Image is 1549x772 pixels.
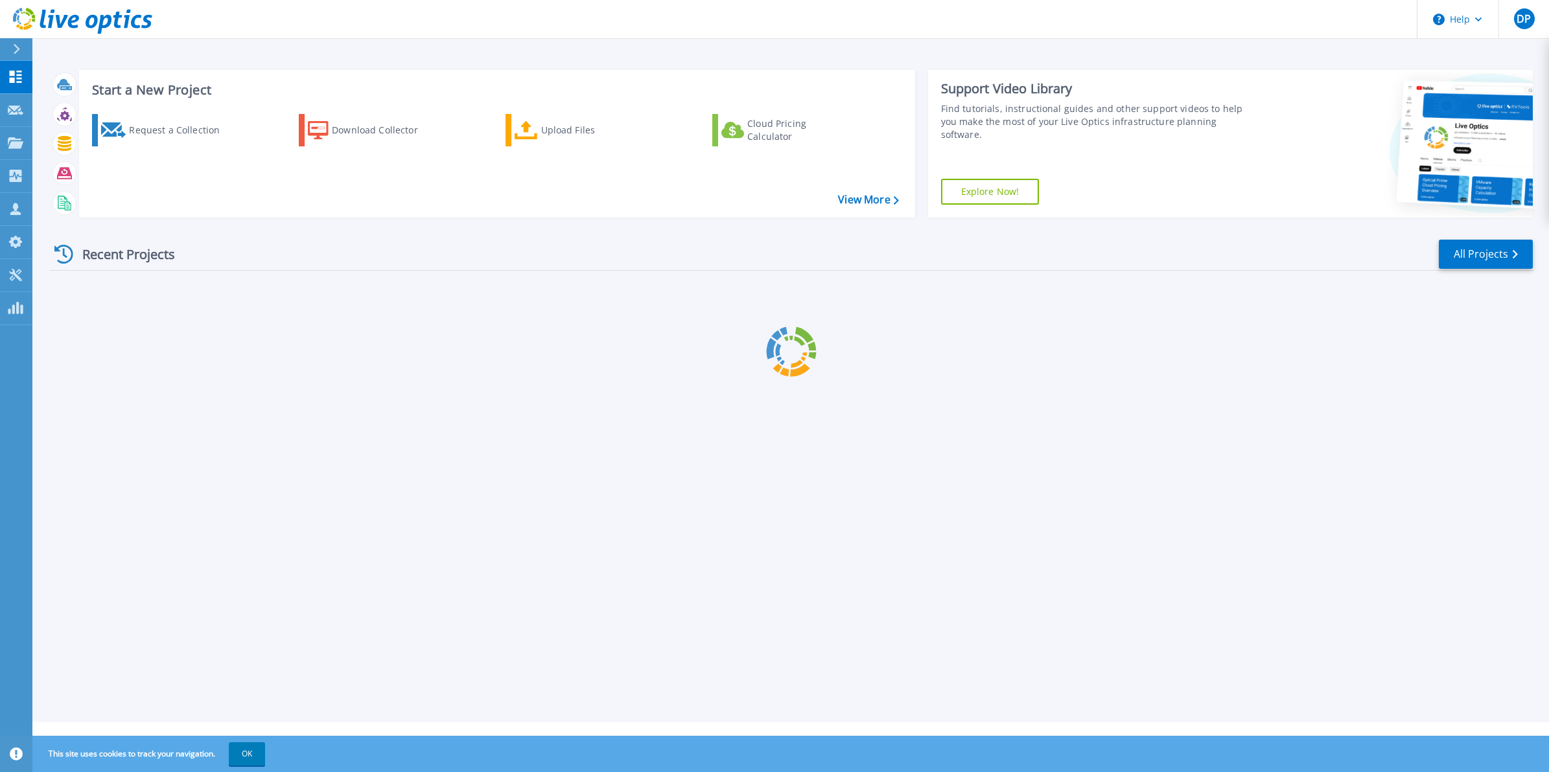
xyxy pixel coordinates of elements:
[941,179,1040,205] a: Explore Now!
[747,117,851,143] div: Cloud Pricing Calculator
[941,102,1253,141] div: Find tutorials, instructional guides and other support videos to help you make the most of your L...
[92,83,898,97] h3: Start a New Project
[1439,240,1533,269] a: All Projects
[92,114,237,146] a: Request a Collection
[838,194,898,206] a: View More
[941,80,1253,97] div: Support Video Library
[712,114,857,146] a: Cloud Pricing Calculator
[332,117,436,143] div: Download Collector
[299,114,443,146] a: Download Collector
[129,117,233,143] div: Request a Collection
[1517,14,1531,24] span: DP
[50,238,192,270] div: Recent Projects
[229,742,265,766] button: OK
[506,114,650,146] a: Upload Files
[541,117,645,143] div: Upload Files
[36,742,265,766] span: This site uses cookies to track your navigation.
